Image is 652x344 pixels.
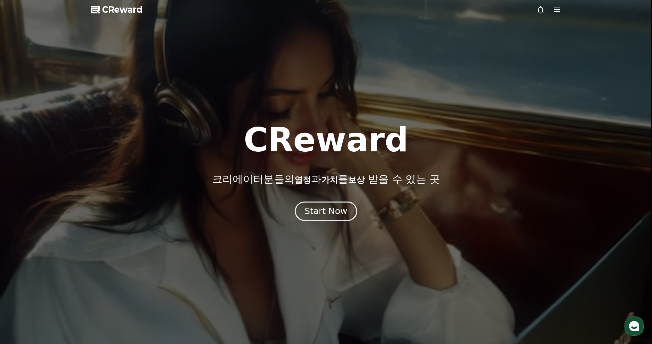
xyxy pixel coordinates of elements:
span: 설정 [106,228,114,234]
span: 열정 [295,175,311,185]
span: CReward [102,4,143,15]
a: 설정 [89,218,132,235]
span: 보상 [348,175,365,185]
a: CReward [91,4,143,15]
button: Start Now [295,202,357,221]
a: Start Now [296,209,356,215]
h1: CReward [244,123,408,157]
a: 홈 [2,218,45,235]
p: 크리에이터분들의 과 를 받을 수 있는 곳 [212,173,440,185]
div: Start Now [305,205,347,217]
span: 홈 [22,228,26,234]
a: 대화 [45,218,89,235]
span: 가치 [321,175,338,185]
span: 대화 [63,229,71,234]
